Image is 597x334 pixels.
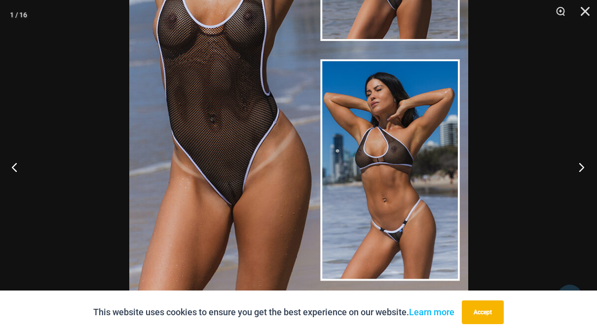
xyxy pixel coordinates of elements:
a: Learn more [409,307,454,317]
button: Accept [462,300,504,324]
button: Next [560,142,597,192]
div: 1 / 16 [10,7,27,22]
p: This website uses cookies to ensure you get the best experience on our website. [93,305,454,320]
